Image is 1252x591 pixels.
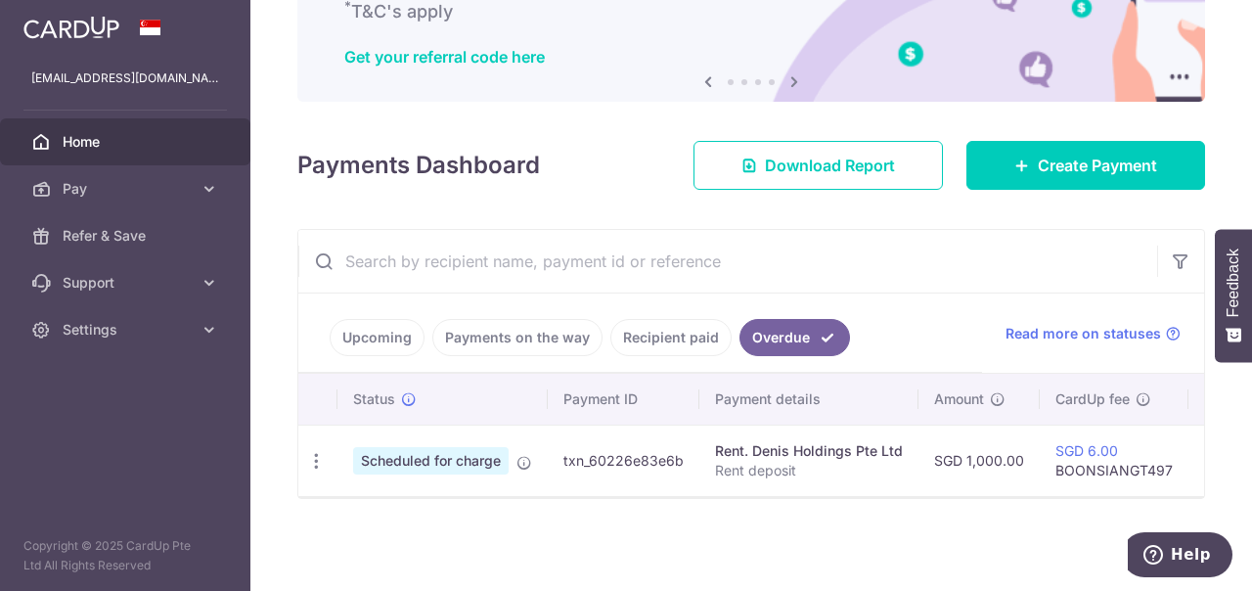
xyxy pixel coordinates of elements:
[1055,442,1118,459] a: SGD 6.00
[1215,229,1252,362] button: Feedback - Show survey
[63,273,192,293] span: Support
[934,389,984,409] span: Amount
[715,441,903,461] div: Rent. Denis Holdings Pte Ltd
[297,148,540,183] h4: Payments Dashboard
[966,141,1205,190] a: Create Payment
[715,461,903,480] p: Rent deposit
[31,68,219,88] p: [EMAIL_ADDRESS][DOMAIN_NAME]
[353,389,395,409] span: Status
[1040,425,1188,496] td: BOONSIANGT497
[1225,249,1242,317] span: Feedback
[1055,389,1130,409] span: CardUp fee
[432,319,603,356] a: Payments on the way
[1006,324,1181,343] a: Read more on statuses
[344,47,545,67] a: Get your referral code here
[63,226,192,246] span: Refer & Save
[298,230,1157,293] input: Search by recipient name, payment id or reference
[330,319,425,356] a: Upcoming
[610,319,732,356] a: Recipient paid
[23,16,119,39] img: CardUp
[548,425,699,496] td: txn_60226e83e6b
[1128,532,1232,581] iframe: Opens a widget where you can find more information
[739,319,850,356] a: Overdue
[548,374,699,425] th: Payment ID
[63,132,192,152] span: Home
[353,447,509,475] span: Scheduled for charge
[918,425,1040,496] td: SGD 1,000.00
[693,141,943,190] a: Download Report
[1006,324,1161,343] span: Read more on statuses
[63,320,192,340] span: Settings
[699,374,918,425] th: Payment details
[63,179,192,199] span: Pay
[1038,154,1157,177] span: Create Payment
[765,154,895,177] span: Download Report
